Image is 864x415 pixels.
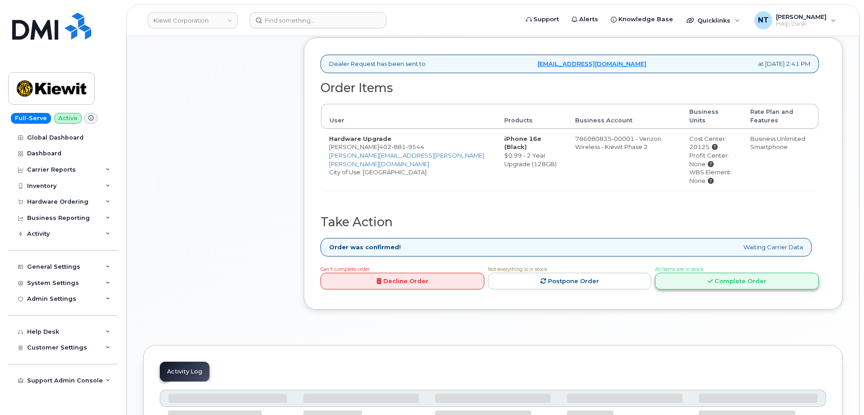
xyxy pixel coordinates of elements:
div: Quicklinks [680,11,746,29]
a: Alerts [565,10,604,28]
th: Business Account [567,104,681,129]
a: Complete Order [655,273,819,289]
span: Not everything is in stock [488,266,547,272]
strong: iPhone 16e (Black) [504,135,541,151]
a: Postpone Order [488,273,652,289]
input: Find something... [250,12,386,28]
span: NT [758,15,769,26]
td: [PERSON_NAME] City of Use: [GEOGRAPHIC_DATA] [321,129,496,190]
strong: Hardware Upgrade [329,135,391,142]
div: Waiting Carrier Data [321,238,812,256]
td: $0.99 - 2 Year Upgrade (128GB) [496,129,567,190]
div: WBS Element: None [689,168,734,185]
span: 402 [379,143,424,150]
span: Quicklinks [697,17,730,24]
a: Decline Order [321,273,484,289]
h2: Order Items [321,81,819,95]
span: Support [534,15,559,24]
span: Help Desk [776,20,827,28]
span: Knowledge Base [618,15,673,24]
div: Nicholas Taylor [748,11,842,29]
a: [PERSON_NAME][EMAIL_ADDRESS][PERSON_NAME][PERSON_NAME][DOMAIN_NAME] [329,152,484,168]
th: Products [496,104,567,129]
strong: Order was confirmed! [329,243,401,252]
div: Cost Center: 20125 [689,135,734,151]
th: Rate Plan and Features [742,104,818,129]
div: Profit Center: None [689,151,734,168]
span: 9544 [406,143,424,150]
a: Support [520,10,565,28]
a: Kiewit Corporation [148,12,238,28]
div: Dealer Request has been sent to at [DATE] 2:41 PM [321,55,819,73]
span: Can't complete order [321,266,370,272]
a: [EMAIL_ADDRESS][DOMAIN_NAME] [538,60,646,68]
th: User [321,104,496,129]
td: 786080835-00001 - Verizon Wireless - Kiewit Phase 2 [567,129,681,190]
th: Business Units [681,104,742,129]
span: 881 [391,143,406,150]
td: Business Unlimited Smartphone [742,129,818,190]
a: Knowledge Base [604,10,679,28]
h2: Take Action [321,215,819,229]
span: All Items are in stock [655,266,703,272]
span: Alerts [579,15,598,24]
span: [PERSON_NAME] [776,13,827,20]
